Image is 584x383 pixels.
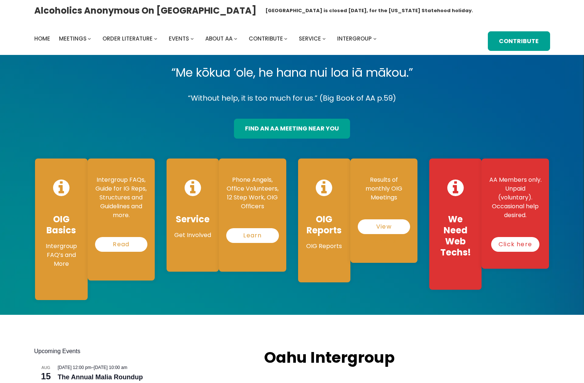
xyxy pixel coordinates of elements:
[174,231,211,240] p: Get Involved
[102,35,153,42] span: Order Literature
[42,214,80,236] h4: OIG Basics
[305,242,343,251] p: OIG Reports
[373,37,377,40] button: Intergroup submenu
[489,175,541,220] p: AA Members only. Unpaid (voluntary). Occasional help desired.
[264,347,442,369] h2: Oahu Intergroup
[34,34,50,44] a: Home
[34,365,58,371] span: Aug
[205,34,232,44] a: About AA
[234,119,350,139] a: find an aa meeting near you
[205,35,232,42] span: About AA
[249,35,283,42] span: Contribute
[437,214,474,258] h4: We Need Web Techs!
[234,37,237,40] button: About AA submenu
[226,175,279,211] p: Phone Angels, Office Volunteers, 12 Step Work, OIG Officers
[34,35,50,42] span: Home
[169,34,189,44] a: Events
[94,365,127,370] span: [DATE] 10:00 am
[488,31,550,51] a: Contribute
[337,35,372,42] span: Intergroup
[322,37,326,40] button: Service submenu
[299,34,321,44] a: Service
[169,35,189,42] span: Events
[29,92,555,105] p: “Without help, it is too much for us.” (Big Book of AA p.59)
[299,35,321,42] span: Service
[34,3,256,18] a: Alcoholics Anonymous on [GEOGRAPHIC_DATA]
[358,175,410,202] p: Results of monthly OIG Meetings
[358,219,410,234] a: View Reports
[34,370,58,383] span: 15
[34,347,250,356] h2: Upcoming Events
[491,237,539,252] a: Click here
[59,34,87,44] a: Meetings
[265,7,473,14] h1: [GEOGRAPHIC_DATA] is closed [DATE], for the [US_STATE] Statehood holiday.
[284,37,287,40] button: Contribute submenu
[95,175,147,220] p: Intergroup FAQs, Guide for IG Reps, Structures and Guidelines and more.
[226,228,279,243] a: Learn More…
[249,34,283,44] a: Contribute
[190,37,194,40] button: Events submenu
[34,34,379,44] nav: Intergroup
[95,237,147,252] a: Read More…
[42,242,80,268] p: Intergroup FAQ’s and More
[58,373,143,381] a: The Annual Malia Roundup
[174,214,211,225] h4: Service
[58,365,91,370] span: [DATE] 12:00 pm
[59,35,87,42] span: Meetings
[88,37,91,40] button: Meetings submenu
[337,34,372,44] a: Intergroup
[305,214,343,236] h4: OIG Reports
[58,365,127,370] time: –
[29,62,555,83] p: “Me kōkua ‘ole, he hana nui loa iā mākou.”
[154,37,157,40] button: Order Literature submenu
